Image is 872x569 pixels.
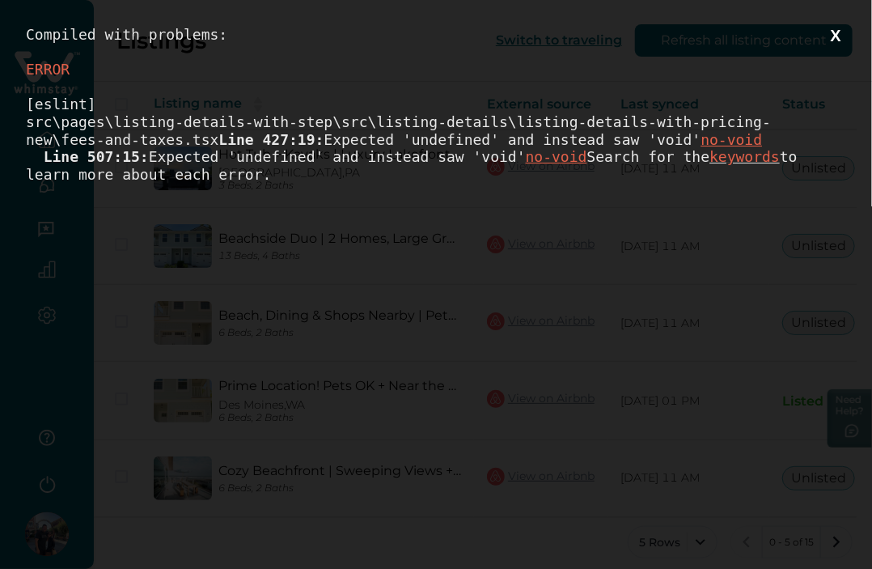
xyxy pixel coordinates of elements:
span: Line 507:15: [44,148,149,165]
span: Compiled with problems: [26,26,227,43]
span: keywords [709,148,780,165]
u: no-void [701,131,762,148]
button: X [826,26,846,46]
u: no-void [526,148,587,165]
span: ERROR [26,61,70,78]
span: Line 427:19: [218,131,324,148]
div: [eslint] src\pages\listing-details-with-step\src\listing-details\listing-details-with-pricing-new... [26,96,846,183]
